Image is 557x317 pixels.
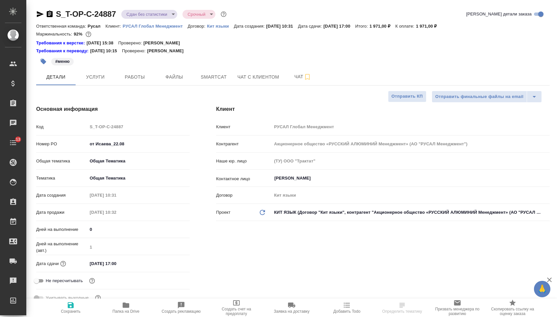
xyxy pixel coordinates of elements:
[216,209,230,216] p: Проект
[537,282,548,296] span: 🙏
[80,73,111,81] span: Услуги
[216,176,272,182] p: Контактное лицо
[272,207,550,218] div: КИТ ЯЗЫК (Договор "Кит языки", контрагент "Акционерное общество «РУССКИЙ АЛЮМИНИЙ Менеджмент» (АО...
[303,73,311,81] svg: Подписаться
[2,134,25,151] a: 13
[216,105,550,113] h4: Клиент
[388,91,426,102] button: Отправить КП
[274,309,309,314] span: Заявка на доставку
[121,10,177,19] div: Сдан без статистики
[324,24,355,29] p: [DATE] 17:00
[87,173,190,184] div: Общая Тематика
[370,24,396,29] p: 1 971,00 ₽
[319,299,375,317] button: Добавить Todo
[395,24,416,29] p: К оплате:
[489,307,536,316] span: Скопировать ссылку на оценку заказа
[272,190,550,200] input: Пустое поле
[36,105,190,113] h4: Основная информация
[209,299,264,317] button: Создать счет на предоплату
[12,136,24,143] span: 13
[87,259,145,268] input: ✎ Введи что-нибудь
[207,23,234,29] a: Кит языки
[36,241,87,254] p: Дней на выполнение (авт.)
[51,58,74,64] span: меню
[219,10,228,18] button: Доп статусы указывают на важность/срочность заказа
[36,175,87,182] p: Тематика
[266,24,298,29] p: [DATE] 10:31
[298,24,323,29] p: Дата сдачи:
[162,309,201,314] span: Создать рекламацию
[87,156,190,167] div: Общая Тематика
[36,124,87,130] p: Код
[46,10,54,18] button: Скопировать ссылку
[147,48,188,54] p: [PERSON_NAME]
[87,122,190,132] input: Пустое поле
[216,124,272,130] p: Клиент
[36,209,87,216] p: Дата продажи
[287,73,319,81] span: Чат
[158,73,190,81] span: Файлы
[88,24,106,29] p: Русал
[546,178,547,179] button: Open
[36,260,59,267] p: Дата сдачи
[87,242,190,252] input: Пустое поле
[59,259,67,268] button: Если добавить услуги и заполнить их объемом, то дата рассчитается автоматически
[416,24,442,29] p: 1 971,00 ₽
[123,23,188,29] a: РУСАЛ Глобал Менеджмент
[272,139,550,149] input: Пустое поле
[36,158,87,164] p: Общая тематика
[56,10,116,18] a: S_T-OP-C-24887
[106,24,123,29] p: Клиент:
[375,299,430,317] button: Определить тематику
[36,10,44,18] button: Скопировать ссылку для ЯМессенджера
[46,278,83,284] span: Не пересчитывать
[112,309,139,314] span: Папка на Drive
[466,11,532,17] span: [PERSON_NAME] детали заказа
[123,24,188,29] p: РУСАЛ Глобал Менеджмент
[36,226,87,233] p: Дней на выполнение
[188,24,207,29] p: Договор:
[485,299,540,317] button: Скопировать ссылку на оценку заказа
[87,225,190,234] input: ✎ Введи что-нибудь
[74,32,84,37] p: 92%
[355,24,369,29] p: Итого:
[237,73,279,81] span: Чат с клиентом
[216,158,272,164] p: Наше юр. лицо
[36,24,88,29] p: Ответственная команда:
[430,299,485,317] button: Призвать менеджера по развитию
[382,309,422,314] span: Определить тематику
[216,141,272,147] p: Контрагент
[272,122,550,132] input: Пустое поле
[36,141,87,147] p: Номер PO
[125,12,169,17] button: Сдан без статистики
[234,24,266,29] p: Дата создания:
[36,48,90,54] div: Нажми, чтобы открыть папку с инструкцией
[272,156,550,166] input: Пустое поле
[87,139,190,149] input: ✎ Введи что-нибудь
[36,40,86,46] div: Нажми, чтобы открыть папку с инструкцией
[98,299,154,317] button: Папка на Drive
[213,307,260,316] span: Создать счет на предоплату
[534,281,550,297] button: 🙏
[36,54,51,69] button: Добавить тэг
[154,299,209,317] button: Создать рекламацию
[36,48,90,54] a: Требования к переводу:
[216,192,272,199] p: Договор
[207,24,234,29] p: Кит языки
[46,295,89,301] span: Учитывать выходные
[122,48,147,54] p: Проверено:
[40,73,72,81] span: Детали
[43,299,98,317] button: Сохранить
[264,299,319,317] button: Заявка на доставку
[435,93,523,101] span: Отправить финальные файлы на email
[143,40,185,46] p: [PERSON_NAME]
[198,73,230,81] span: Smartcat
[84,30,93,38] button: 126.00 RUB;
[36,192,87,199] p: Дата создания
[186,12,207,17] button: Срочный
[90,48,122,54] p: [DATE] 10:15
[434,307,481,316] span: Призвать менеджера по развитию
[118,40,144,46] p: Проверено:
[36,32,74,37] p: Маржинальность:
[392,93,423,100] span: Отправить КП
